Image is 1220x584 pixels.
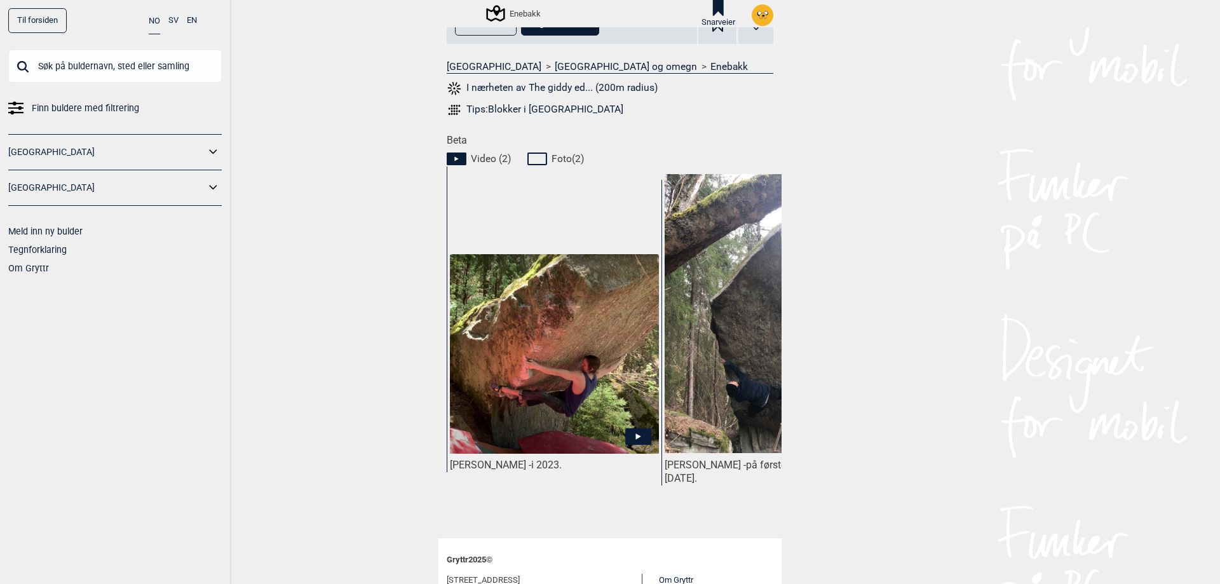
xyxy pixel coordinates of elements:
[8,245,67,255] a: Tegnforklaring
[471,153,511,165] span: Video ( 2 )
[450,459,659,472] div: [PERSON_NAME] -
[447,60,541,73] a: [GEOGRAPHIC_DATA]
[438,134,782,522] div: Beta
[665,459,874,486] div: [PERSON_NAME] -
[488,6,541,21] div: Enebakk
[531,459,562,471] span: i 2023.
[8,143,205,161] a: [GEOGRAPHIC_DATA]
[8,179,205,197] a: [GEOGRAPHIC_DATA]
[168,8,179,33] button: SV
[665,459,849,484] span: på førstebestigningen i [DATE].
[149,8,160,34] button: NO
[447,547,773,574] div: Gryttr 2025 ©
[450,254,659,454] img: Jon Pal pa The giddy edge of light
[8,8,67,33] a: Til forsiden
[665,174,874,453] img: Alex pa The Giddy edge 1
[555,60,697,73] a: [GEOGRAPHIC_DATA] og omegn
[447,60,773,73] nav: > >
[466,103,623,116] div: Tips: Blokker i [GEOGRAPHIC_DATA]
[8,99,222,118] a: Finn buldere med filtrering
[32,99,139,118] span: Finn buldere med filtrering
[752,4,773,26] img: Jake square
[187,8,197,33] button: EN
[8,226,83,236] a: Meld inn ny bulder
[447,102,773,118] a: Tips:Blokker i [GEOGRAPHIC_DATA]
[552,153,584,165] span: Foto ( 2 )
[464,19,508,27] span: Til ticklisten
[8,263,49,273] a: Om Gryttr
[447,80,658,97] button: I nærheten av The giddy ed... (200m radius)
[530,19,590,27] span: Registrer din tick
[710,60,748,73] a: Enebakk
[8,50,222,83] input: Søk på buldernavn, sted eller samling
